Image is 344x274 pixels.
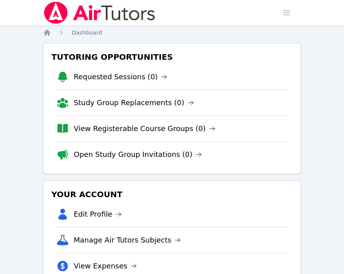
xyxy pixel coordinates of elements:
a: View Registerable Course Groups (0) [74,123,215,134]
img: Air Tutors [43,2,156,24]
a: Dashboard [72,29,102,37]
h3: Your Account [50,187,295,202]
a: Open Study Group Invitations (0) [74,149,202,160]
span: Dashboard [72,29,102,36]
a: Study Group Replacements (0) [74,97,194,108]
a: Edit Profile [74,209,122,220]
a: Requested Sessions (0) [74,71,168,82]
h3: Tutoring Opportunities [50,50,295,64]
a: Manage Air Tutors Subjects [74,235,181,246]
nav: Breadcrumb [43,29,301,37]
a: View Expenses [74,260,137,272]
